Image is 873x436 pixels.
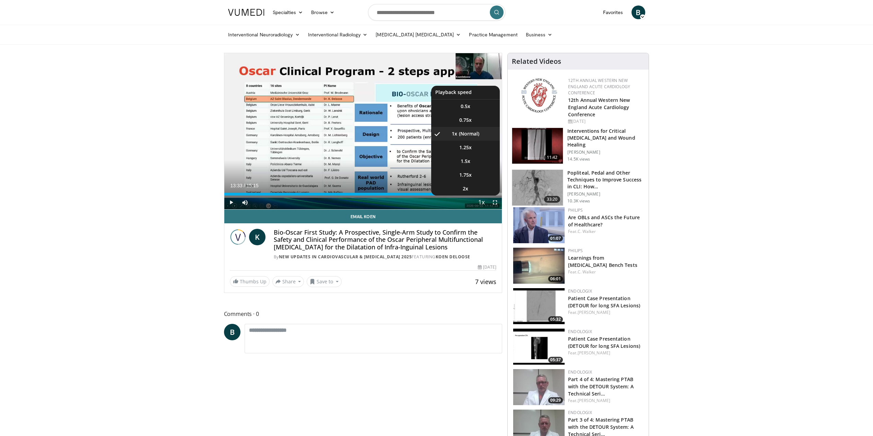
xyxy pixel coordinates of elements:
span: 06:01 [548,276,563,282]
a: Koen Deloose [436,254,470,260]
a: Email Koen [224,210,502,223]
a: 11:42 Interventions for Critical [MEDICAL_DATA] and Wound Healing [PERSON_NAME] 14.5K views [512,128,645,164]
div: Feat. [568,309,643,316]
a: [PERSON_NAME] [578,350,610,356]
span: 0.75x [459,117,472,123]
a: 06:01 [513,248,565,284]
p: 10.3K views [567,198,590,204]
a: Endologix [568,329,592,334]
span: 11:42 [544,154,561,161]
a: Interventional Radiology [304,28,372,42]
a: 05:32 [513,288,565,324]
img: 0547a951-2e8b-4df6-bc87-cc102613d05c.150x105_q85_crop-smart_upscale.jpg [513,248,565,284]
span: 05:32 [548,316,563,322]
a: 12th Annual Western New England Acute Cardiology Conference [568,97,630,118]
div: [DATE] [568,118,643,125]
a: Philips [568,248,583,254]
span: / [244,183,245,188]
a: Part 4 of 4: Mastering PTAB with the DETOUR System: A Technical Seri… [568,376,634,397]
div: Feat. [568,350,643,356]
a: Interventional Neuroradiology [224,28,304,42]
h3: Interventions for Critical [MEDICAL_DATA] and Wound Healing [567,128,645,148]
h3: Popliteal, Pedal and Other Techniques to Improve Success in CLI: How… [567,169,645,190]
button: Playback Rate [474,196,488,209]
button: Save to [307,276,342,287]
a: Business [522,28,557,42]
a: B [224,324,240,340]
button: Play [224,196,238,209]
p: [PERSON_NAME] [567,150,645,155]
a: Philips [568,207,583,213]
a: 12th Annual Western New England Acute Cardiology Conference [568,78,630,96]
span: 0.5x [461,103,470,110]
a: Learnings from [MEDICAL_DATA] Bench Tests [568,255,637,268]
a: New Updates in Cardiovascular & [MEDICAL_DATA] 2025 [279,254,412,260]
button: Fullscreen [488,196,502,209]
div: Feat. [568,228,643,235]
a: 09:29 [513,369,565,405]
a: 05:37 [513,329,565,365]
img: 243716_0000_1.png.150x105_q85_crop-smart_upscale.jpg [512,128,563,164]
a: [MEDICAL_DATA] [MEDICAL_DATA] [371,28,465,42]
h4: Bio-Oscar First Study: A Prospective, Single-Arm Study to Confirm the Safety and Clinical Perform... [274,229,496,251]
span: 33:20 [544,196,561,203]
img: a3e031ae-be2e-46e3-af74-2156481deb99.150x105_q85_crop-smart_upscale.jpg [513,329,565,365]
a: [PERSON_NAME] [578,398,610,403]
button: Mute [238,196,252,209]
div: Feat. [568,269,643,275]
span: 01:07 [548,235,563,241]
p: 14.5K views [567,156,590,162]
div: Feat. [568,398,643,404]
span: Comments 0 [224,309,503,318]
img: New Updates in Cardiovascular & Interventional Radiology 2025 [230,229,246,245]
span: 13:33 [231,183,243,188]
span: 7 views [475,278,496,286]
img: 8e469e3f-019b-47df-afe7-ab3e860d9c55.150x105_q85_crop-smart_upscale.jpg [513,288,565,324]
span: 15:15 [246,183,258,188]
a: [PERSON_NAME] [578,309,610,315]
span: 1.5x [461,158,470,165]
a: 01:07 [513,207,565,243]
a: Favorites [599,5,627,19]
a: Are OBLs and ASCs the Future of Healthcare? [568,214,640,228]
a: K [249,229,266,245]
img: 75a3f960-6a0f-456d-866c-450ec948de62.150x105_q85_crop-smart_upscale.jpg [513,207,565,243]
input: Search topics, interventions [368,4,505,21]
a: 33:20 Popliteal, Pedal and Other Techniques to Improve Success in CLI: How… [PERSON_NAME] 10.3K v... [512,169,645,206]
a: Browse [307,5,339,19]
a: Endologix [568,369,592,375]
span: 09:29 [548,397,563,403]
a: Specialties [269,5,307,19]
span: 1.25x [459,144,472,151]
a: Practice Management [465,28,521,42]
a: Endologix [568,288,592,294]
a: Patient Case Presentation (DETOUR for long SFA Lesions) [568,295,640,309]
span: 1.75x [459,172,472,178]
img: VuMedi Logo [228,9,264,16]
span: 05:37 [548,357,563,363]
a: C. Walker [578,228,596,234]
a: Patient Case Presentation (DETOUR for long SFA Lesions) [568,335,640,349]
span: 2x [463,185,468,192]
img: T6d-rUZNqcn4uJqH4xMDoxOjBrO-I4W8.150x105_q85_crop-smart_upscale.jpg [512,170,563,205]
p: [PERSON_NAME] [567,191,645,197]
a: C. Walker [578,269,596,275]
img: 0954f259-7907-4053-a817-32a96463ecc8.png.150x105_q85_autocrop_double_scale_upscale_version-0.2.png [520,78,558,114]
button: Share [272,276,304,287]
div: [DATE] [478,264,496,270]
a: B [632,5,645,19]
img: a89e7913-d609-46ba-9c11-7c5a81a31aa2.150x105_q85_crop-smart_upscale.jpg [513,369,565,405]
a: Endologix [568,410,592,415]
h4: Related Videos [512,57,561,66]
div: By FEATURING [274,254,496,260]
a: Thumbs Up [230,276,270,287]
span: 1x [452,130,457,137]
video-js: Video Player [224,53,502,210]
div: Progress Bar [224,193,502,196]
